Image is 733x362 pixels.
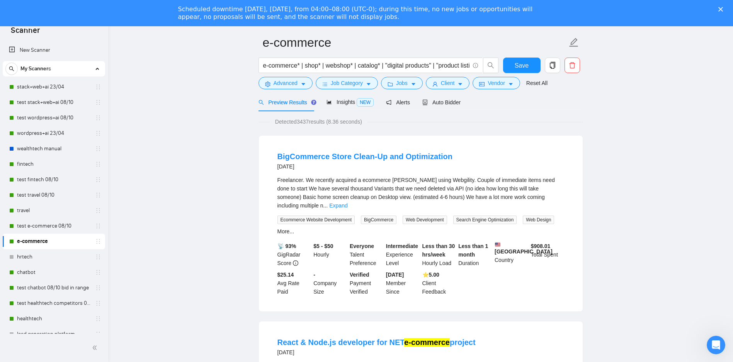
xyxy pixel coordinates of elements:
button: barsJob Categorycaret-down [316,77,378,89]
a: New Scanner [9,42,99,58]
a: wordpress+ai 23/04 [17,126,90,141]
button: search [483,58,498,73]
span: holder [95,130,101,136]
span: holder [95,254,101,260]
b: Everyone [350,243,374,249]
div: Hourly Load [421,242,457,267]
div: Freelancer. We recently acquired a ecommerce [PERSON_NAME] using Webgility. Couple of immediate i... [277,176,564,210]
div: Close [718,7,726,12]
span: setting [265,81,270,87]
div: Client Feedback [421,270,457,296]
a: test stack+web+ai 08/10 [17,95,90,110]
span: Ecommerce Website Development [277,216,355,224]
a: stack+web+ai 23/04 [17,79,90,95]
span: caret-down [301,81,306,87]
span: holder [95,238,101,245]
b: $5 - $50 [313,243,333,249]
div: Duration [457,242,493,267]
span: Advanced [274,79,298,87]
div: Payment Verified [348,270,384,296]
a: test fintech 08/10 [17,172,90,187]
iframe: Intercom live chat [707,336,725,354]
span: holder [95,177,101,183]
div: Avg Rate Paid [276,270,312,296]
b: Intermediate [386,243,418,249]
span: holder [95,161,101,167]
span: Scanner [5,25,46,41]
span: Search Engine Optimization [453,216,517,224]
span: double-left [92,344,100,352]
b: [GEOGRAPHIC_DATA] [495,242,553,255]
a: test travel 08/10 [17,187,90,203]
span: caret-down [508,81,514,87]
div: Hourly [312,242,348,267]
input: Search Freelance Jobs... [263,61,469,70]
span: Web Design [523,216,554,224]
span: area-chart [327,99,332,105]
span: ... [323,202,328,209]
b: Less than 30 hrs/week [422,243,455,258]
span: search [483,62,498,69]
span: holder [95,269,101,275]
div: GigRadar Score [276,242,312,267]
span: robot [422,100,428,105]
a: lead generation platform [17,326,90,342]
span: user [432,81,438,87]
span: search [259,100,264,105]
div: Company Size [312,270,348,296]
a: Expand [329,202,347,209]
img: 🇺🇸 [495,242,500,247]
span: Detected 3437 results (8.36 seconds) [270,117,367,126]
div: [DATE] [277,348,476,357]
div: Scheduled downtime [DATE], [DATE], from 04:00–08:00 (UTC-0); during this time, no new jobs or opp... [178,5,543,21]
span: NEW [357,98,374,107]
a: React & Node.js developer for NETe-commerceproject [277,338,476,347]
div: [DATE] [277,162,452,171]
span: bars [322,81,328,87]
span: Jobs [396,79,408,87]
b: 📡 93% [277,243,296,249]
a: hrtech [17,249,90,265]
span: folder [388,81,393,87]
span: holder [95,331,101,337]
span: holder [95,115,101,121]
a: Reset All [526,79,548,87]
b: $ 908.01 [531,243,551,249]
div: Country [493,242,529,267]
button: userClientcaret-down [426,77,470,89]
span: search [6,66,17,71]
b: - [313,272,315,278]
a: healthtech [17,311,90,326]
span: Auto Bidder [422,99,461,105]
a: test e-commerce 08/10 [17,218,90,234]
span: Client [441,79,455,87]
span: holder [95,146,101,152]
span: edit [569,37,579,48]
a: chatbot [17,265,90,280]
input: Scanner name... [263,33,567,52]
a: wealthtech manual [17,141,90,156]
a: test wordpress+ai 08/10 [17,110,90,126]
button: copy [545,58,560,73]
b: Less than 1 month [458,243,488,258]
span: Insights [327,99,374,105]
a: More... [277,228,294,235]
div: Total Spent [529,242,566,267]
a: e-commerce [17,234,90,249]
button: search [5,63,18,75]
button: folderJobscaret-down [381,77,423,89]
mark: e-commerce [404,338,450,347]
div: Experience Level [384,242,421,267]
b: Verified [350,272,369,278]
span: holder [95,84,101,90]
button: Save [503,58,541,73]
span: caret-down [411,81,416,87]
button: idcardVendorcaret-down [473,77,520,89]
b: $25.14 [277,272,294,278]
span: Save [515,61,529,70]
span: delete [565,62,580,69]
span: Vendor [488,79,505,87]
a: travel [17,203,90,218]
span: caret-down [457,81,463,87]
a: test chatbot 08/10 bid in range [17,280,90,296]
